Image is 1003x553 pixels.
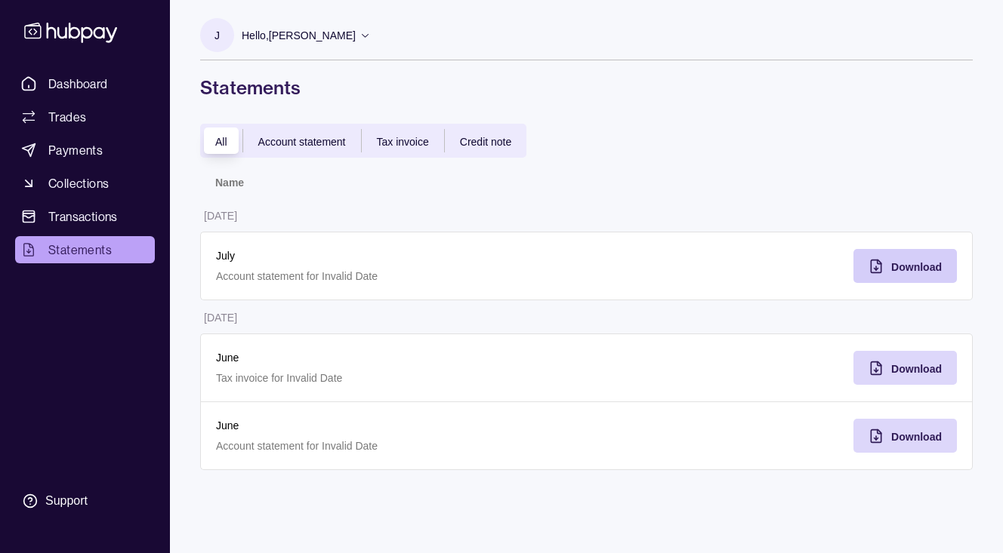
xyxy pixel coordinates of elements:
[891,261,942,273] span: Download
[15,203,155,230] a: Transactions
[242,27,356,44] p: Hello, [PERSON_NAME]
[891,431,942,443] span: Download
[15,137,155,164] a: Payments
[48,241,112,259] span: Statements
[200,75,973,100] h1: Statements
[204,312,237,324] p: [DATE]
[48,207,118,226] span: Transactions
[15,103,155,131] a: Trades
[853,249,957,283] button: Download
[204,210,237,222] p: [DATE]
[460,136,511,148] span: Credit note
[377,136,429,148] span: Tax invoice
[258,136,346,148] span: Account statement
[216,247,572,264] p: July
[15,170,155,197] a: Collections
[216,370,572,386] p: Tax invoice for Invalid Date
[48,75,108,93] span: Dashboard
[216,438,572,454] p: Account statement for Invalid Date
[215,177,244,189] p: Name
[48,174,109,192] span: Collections
[216,417,572,434] p: June
[45,493,88,509] div: Support
[15,70,155,97] a: Dashboard
[853,419,957,453] button: Download
[853,351,957,385] button: Download
[200,124,526,158] div: documentTypes
[15,236,155,263] a: Statements
[48,141,103,159] span: Payments
[214,27,220,44] p: J
[216,268,572,284] p: Account statement for Invalid Date
[216,349,572,366] p: June
[891,363,942,375] span: Download
[48,108,86,126] span: Trades
[215,136,227,148] span: All
[15,485,155,517] a: Support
